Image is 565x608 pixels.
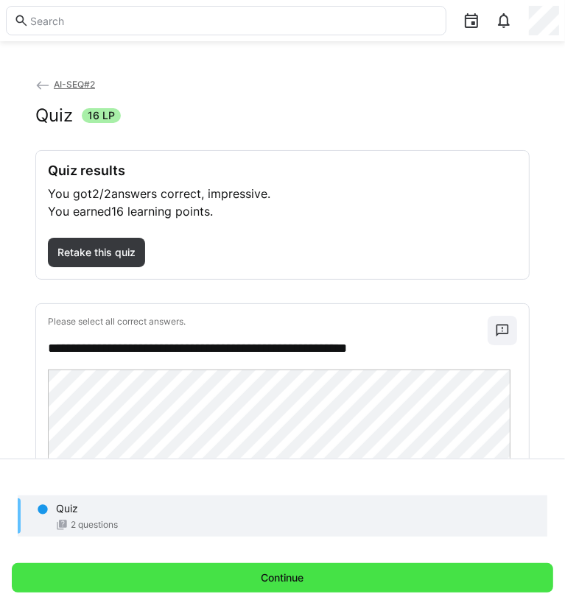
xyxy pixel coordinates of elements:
[12,563,553,593] button: Continue
[55,245,138,260] span: Retake this quiz
[48,202,517,220] p: You earned .
[259,570,306,585] span: Continue
[48,163,517,179] h3: Quiz results
[35,105,73,127] h2: Quiz
[92,186,111,201] span: 2/2
[48,316,488,328] p: Please select all correct answers.
[71,519,118,531] span: 2 questions
[35,79,95,90] a: AI-SEQ#2
[111,204,210,219] span: 16 learning points
[48,238,145,267] button: Retake this quiz
[56,501,78,516] p: Quiz
[54,79,95,90] span: AI-SEQ#2
[48,185,517,202] p: You got answers correct, impressive.
[29,14,438,27] input: Search
[88,108,115,123] span: 16 LP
